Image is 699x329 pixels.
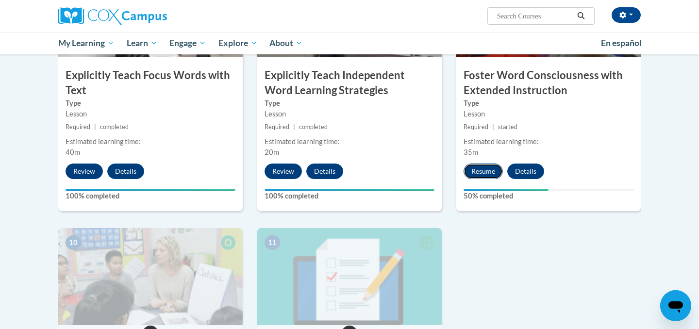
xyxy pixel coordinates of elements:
span: 20m [265,148,279,156]
span: Explore [218,37,257,49]
span: Required [66,123,90,131]
label: 100% completed [66,191,235,201]
img: Course Image [58,228,243,325]
span: | [94,123,96,131]
span: Required [265,123,289,131]
span: 35m [464,148,478,156]
div: Estimated learning time: [66,136,235,147]
button: Resume [464,164,503,179]
span: Learn [127,37,157,49]
button: Account Settings [612,7,641,23]
span: My Learning [58,37,114,49]
button: Details [306,164,343,179]
div: Lesson [265,109,434,119]
button: Review [265,164,302,179]
span: completed [299,123,328,131]
button: Search [574,10,588,22]
a: Learn [120,32,164,54]
div: Your progress [265,189,434,191]
h3: Explicitly Teach Focus Words with Text [58,68,243,98]
a: My Learning [52,32,120,54]
div: Estimated learning time: [265,136,434,147]
label: 50% completed [464,191,633,201]
span: Required [464,123,488,131]
label: 100% completed [265,191,434,201]
span: 10 [66,235,81,250]
button: Details [107,164,144,179]
span: Engage [169,37,206,49]
button: Review [66,164,103,179]
input: Search Courses [496,10,574,22]
span: 40m [66,148,80,156]
div: Lesson [66,109,235,119]
label: Type [66,98,235,109]
span: About [269,37,302,49]
div: Estimated learning time: [464,136,633,147]
a: About [264,32,309,54]
img: Cox Campus [58,7,167,25]
a: Explore [212,32,264,54]
span: | [492,123,494,131]
div: Your progress [464,189,549,191]
button: Details [507,164,544,179]
span: | [293,123,295,131]
a: Cox Campus [58,7,243,25]
span: completed [100,123,129,131]
label: Type [265,98,434,109]
img: Course Image [257,228,442,325]
iframe: Button to launch messaging window [660,290,691,321]
div: Lesson [464,109,633,119]
span: 11 [265,235,280,250]
a: En español [595,33,648,53]
h3: Explicitly Teach Independent Word Learning Strategies [257,68,442,98]
span: started [498,123,517,131]
div: Your progress [66,189,235,191]
h3: Foster Word Consciousness with Extended Instruction [456,68,641,98]
a: Engage [163,32,212,54]
div: Main menu [44,32,655,54]
label: Type [464,98,633,109]
span: En español [601,38,642,48]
